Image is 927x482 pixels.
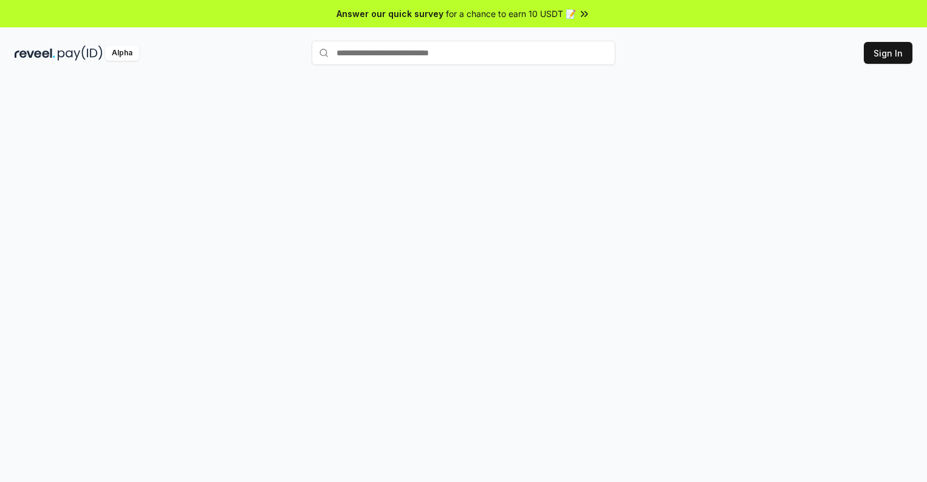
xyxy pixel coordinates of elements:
[105,46,139,61] div: Alpha
[337,7,443,20] span: Answer our quick survey
[15,46,55,61] img: reveel_dark
[58,46,103,61] img: pay_id
[864,42,912,64] button: Sign In
[446,7,576,20] span: for a chance to earn 10 USDT 📝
